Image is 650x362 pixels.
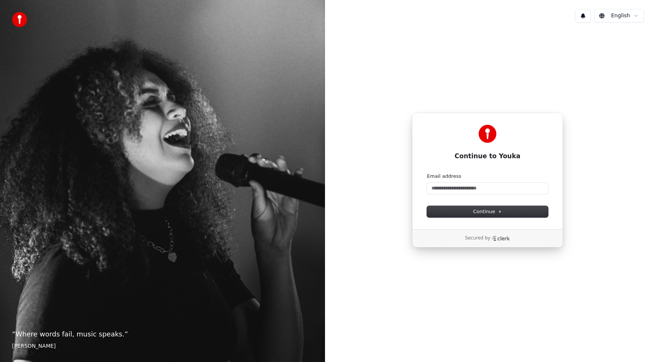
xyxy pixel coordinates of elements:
h1: Continue to Youka [427,152,548,161]
label: Email address [427,173,461,180]
img: Youka [478,125,497,143]
p: Secured by [465,235,490,241]
span: Continue [473,208,502,215]
footer: [PERSON_NAME] [12,342,313,350]
p: “ Where words fail, music speaks. ” [12,329,313,339]
a: Clerk logo [492,236,510,241]
button: Continue [427,206,548,217]
img: youka [12,12,27,27]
